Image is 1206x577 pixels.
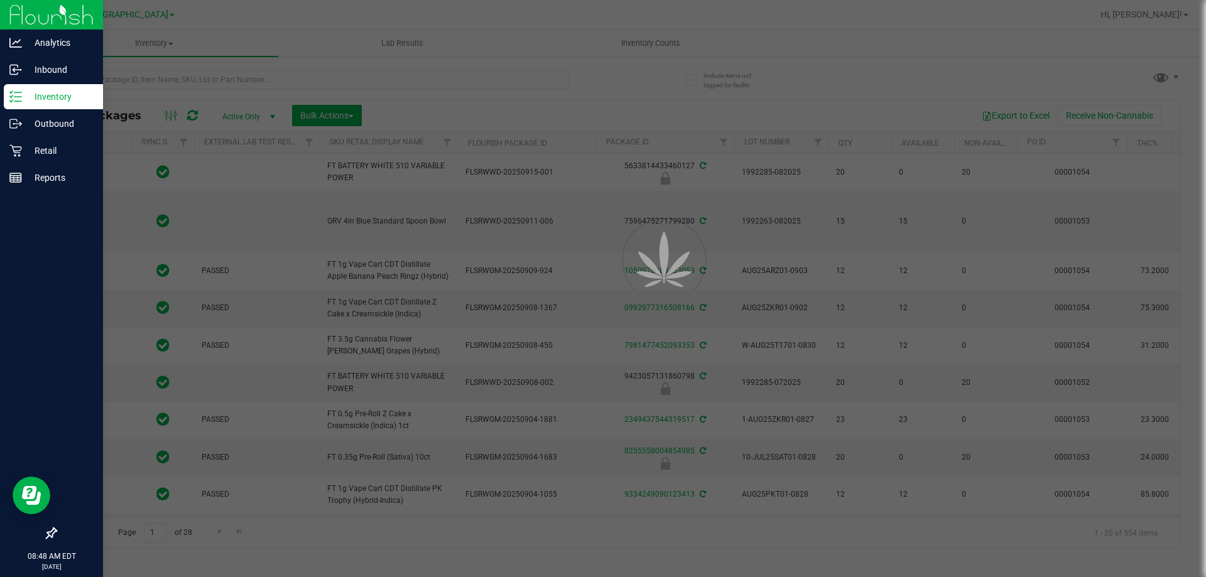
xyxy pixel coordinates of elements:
[22,143,97,158] p: Retail
[9,63,22,76] inline-svg: Inbound
[22,35,97,50] p: Analytics
[9,36,22,49] inline-svg: Analytics
[6,562,97,571] p: [DATE]
[22,116,97,131] p: Outbound
[9,90,22,103] inline-svg: Inventory
[6,551,97,562] p: 08:48 AM EDT
[9,117,22,130] inline-svg: Outbound
[9,171,22,184] inline-svg: Reports
[13,477,50,514] iframe: Resource center
[22,89,97,104] p: Inventory
[22,170,97,185] p: Reports
[9,144,22,157] inline-svg: Retail
[22,62,97,77] p: Inbound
